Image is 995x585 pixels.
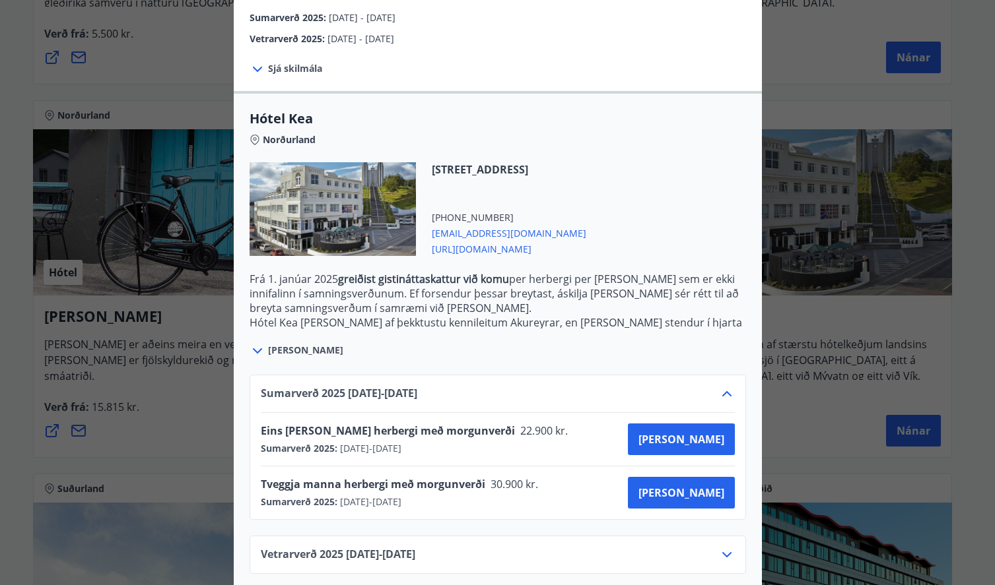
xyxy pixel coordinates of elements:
p: Hótel Kea [PERSON_NAME] af þekktustu kennileitum Akureyrar, en [PERSON_NAME] stendur í hjarta mið... [250,315,746,373]
span: Sumarverð 2025 : [250,11,329,24]
span: [DATE] - [DATE] [329,11,395,24]
p: Frá 1. janúar 2025 per herbergi per [PERSON_NAME] sem er ekki innifalinn í samningsverðunum. Ef f... [250,272,746,315]
span: Norðurland [263,133,316,146]
span: [EMAIL_ADDRESS][DOMAIN_NAME] [432,224,586,240]
span: [URL][DOMAIN_NAME] [432,240,586,256]
strong: greiðist gistináttaskattur við komu [338,272,509,286]
span: Vetrarverð 2025 : [250,32,327,45]
span: [PHONE_NUMBER] [432,211,586,224]
span: [STREET_ADDRESS] [432,162,586,177]
span: [DATE] - [DATE] [327,32,394,45]
span: Sjá skilmála [268,62,322,75]
span: Hótel Kea [250,109,746,128]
